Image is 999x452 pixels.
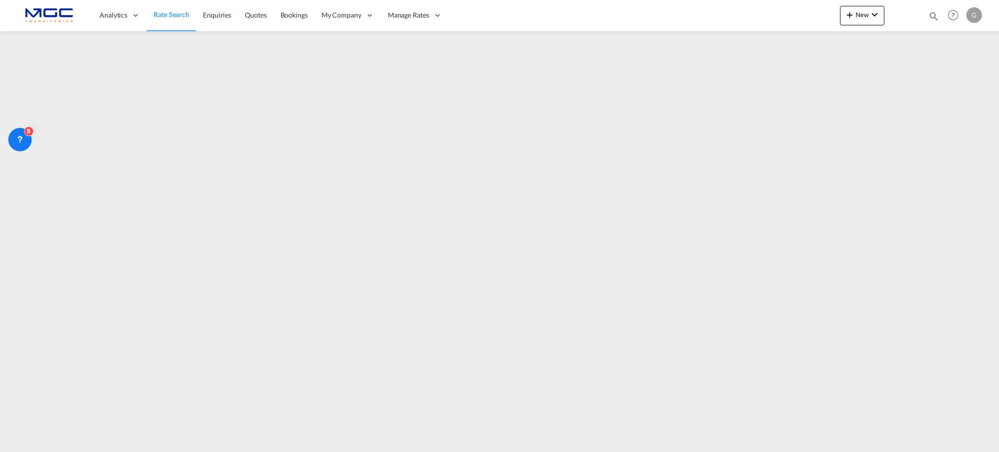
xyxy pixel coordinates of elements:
[844,9,856,21] md-icon: icon-plus 400-fg
[100,10,127,20] span: Analytics
[321,10,361,20] span: My Company
[840,6,884,25] button: icon-plus 400-fgNewicon-chevron-down
[844,11,880,19] span: New
[966,7,982,23] div: G
[945,7,966,24] div: Help
[280,11,308,19] span: Bookings
[928,11,939,21] md-icon: icon-magnify
[869,9,880,21] md-icon: icon-chevron-down
[945,7,961,23] span: Help
[388,10,429,20] span: Manage Rates
[245,11,266,19] span: Quotes
[15,4,80,26] img: 92835000d1c111ee8b33af35afdd26c7.png
[203,11,231,19] span: Enquiries
[928,11,939,25] div: icon-magnify
[154,10,189,19] span: Rate Search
